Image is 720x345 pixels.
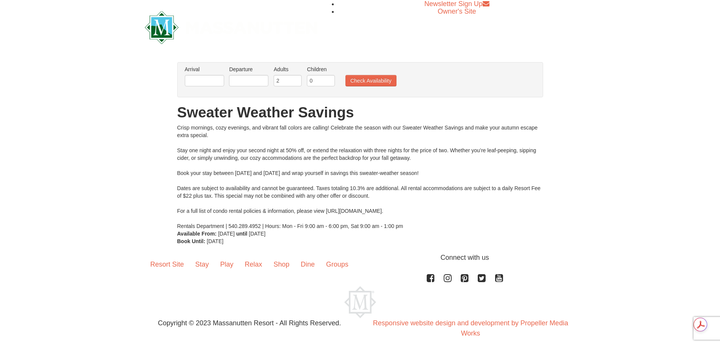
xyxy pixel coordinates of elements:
[373,319,568,337] a: Responsive website design and development by Propeller Media Works
[229,66,268,73] label: Departure
[145,11,318,44] img: Massanutten Resort Logo
[344,286,376,318] img: Massanutten Resort Logo
[239,253,268,276] a: Relax
[236,231,248,237] strong: until
[145,17,318,35] a: Massanutten Resort
[307,66,335,73] label: Children
[438,8,476,15] a: Owner's Site
[274,66,302,73] label: Adults
[295,253,321,276] a: Dine
[218,231,235,237] span: [DATE]
[139,318,360,328] p: Copyright © 2023 Massanutten Resort - All Rights Reserved.
[207,238,223,244] span: [DATE]
[345,75,396,86] button: Check Availability
[249,231,265,237] span: [DATE]
[177,105,543,120] h1: Sweater Weather Savings
[215,253,239,276] a: Play
[321,253,354,276] a: Groups
[177,231,217,237] strong: Available From:
[145,253,576,263] p: Connect with us
[145,253,190,276] a: Resort Site
[177,124,543,230] div: Crisp mornings, cozy evenings, and vibrant fall colors are calling! Celebrate the season with our...
[268,253,295,276] a: Shop
[185,66,224,73] label: Arrival
[190,253,215,276] a: Stay
[177,238,206,244] strong: Book Until:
